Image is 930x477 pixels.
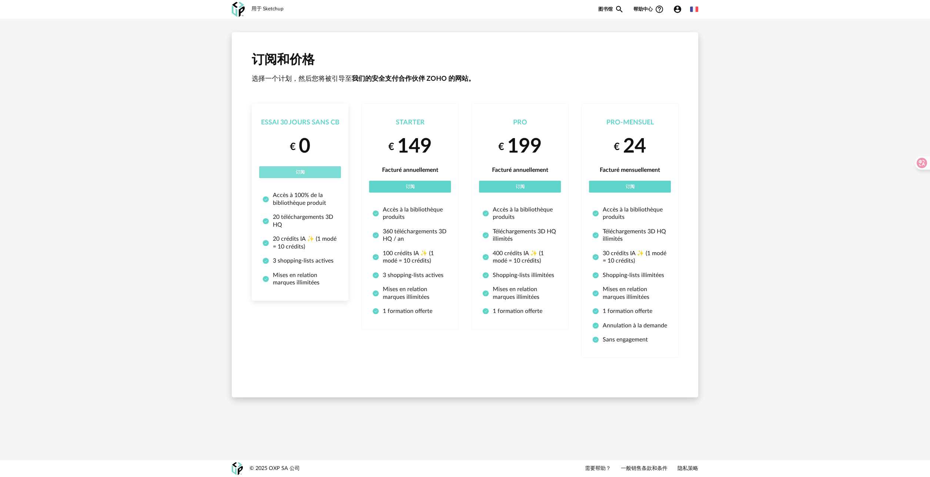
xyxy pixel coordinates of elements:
font: Mises en relation marques illimitées [493,286,558,301]
small: € [290,140,296,153]
button: 订阅 [589,181,671,193]
span: Facturé mensuellement [600,167,660,173]
div: Pro [479,119,561,127]
font: Accès à la bibliothèque produits [493,206,558,221]
img: 法国 [690,5,698,13]
a: 图书馆放大图标 [598,5,624,14]
small: € [498,140,504,153]
button: 订阅 [259,166,341,178]
font: 1 formation offerte [383,307,432,315]
a: 隐私策略 [678,466,698,472]
span: 账户圈图标 [673,5,682,14]
font: Mises en relation marques illimitées [383,286,448,301]
span: 149 [397,137,432,157]
span: 24 [623,137,646,157]
strong: 我们的安全支付合作伙伴 ZOHO 的网站。 [352,76,475,82]
div: © 2025 OXP SA 公司 [250,465,300,472]
span: Facturé annuellement [382,167,438,173]
font: 1 formation offerte [493,307,542,315]
font: Mises en relation marques illimitées [603,286,668,301]
font: 100 crédits IA ✨ (1 modé = 10 crédits) [383,250,448,265]
font: 3 shopping-lists actives [273,257,334,264]
font: 400 crédits IA ✨ (1 modé = 10 crédits) [493,250,558,265]
img: OXP [232,462,243,475]
font: Téléchargements 3D HQ illimités [603,228,668,243]
small: € [614,140,620,153]
div: 用于 Sketchup [251,6,284,13]
font: Accès à 100% de la bibliothèque produit [273,191,338,207]
span: Facturé annuellement [492,167,548,173]
font: 360 téléchargements 3D HQ / an [383,228,448,243]
font: 图书馆 [598,6,613,12]
font: Annulation à la demande [603,322,667,329]
font: Shopping-lists illimitées [493,271,554,279]
span: 订阅 [626,184,635,189]
div: Essai 30 jours sans CB [259,119,341,127]
div: Starter [369,119,451,127]
font: Accès à la bibliothèque produits [383,206,448,221]
font: 3 shopping-lists actives [383,271,444,279]
span: 帮助中心帮助圆圈大轮廓图标 [633,5,664,14]
font: 帮助中心 [633,6,653,12]
font: 1 formation offerte [603,307,652,315]
a: 一般销售条款和条件 [621,466,668,472]
button: 订阅 [479,181,561,193]
span: 0 [299,137,310,157]
button: 订阅 [369,181,451,193]
p: 选择一个计划，然后您将被引导至 [252,75,678,83]
span: 放大图标 [615,5,624,14]
font: Mises en relation marques illimitées [273,271,338,287]
div: Pro-Mensuel [589,119,671,127]
font: Accès à la bibliothèque produits [603,206,668,221]
span: 订阅 [516,184,525,189]
small: € [388,140,394,153]
font: 30 crédits IA ✨ (1 modé = 10 crédits) [603,250,668,265]
font: Téléchargements 3D HQ illimités [493,228,558,243]
font: 20 téléchargements 3D HQ [273,213,338,229]
span: 账户圈图标 [673,5,685,14]
h1: 订阅和价格 [252,52,678,69]
span: 订阅 [296,170,305,174]
font: Sans engagement [603,336,648,343]
span: 订阅 [406,184,415,189]
span: 帮助圆圈大轮廓图标 [655,5,664,14]
font: Shopping-lists illimitées [603,271,664,279]
font: 20 crédits IA ✨ (1 modé = 10 crédits) [273,235,338,250]
img: OXP [232,2,245,17]
span: 199 [507,137,542,157]
a: 需要帮助？ [585,466,611,472]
